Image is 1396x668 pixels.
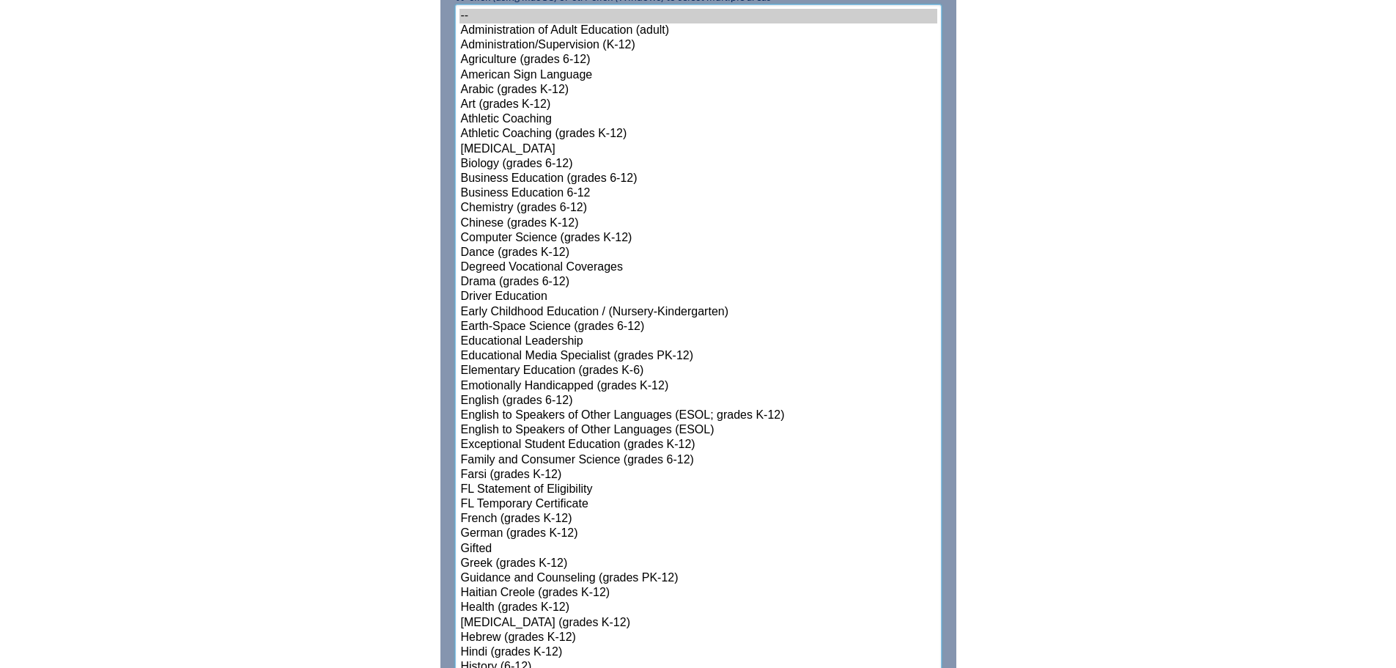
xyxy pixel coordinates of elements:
[459,394,937,408] option: English (grades 6-12)
[459,571,937,586] option: Guidance and Counseling (grades PK-12)
[459,157,937,172] option: Biology (grades 6-12)
[459,68,937,83] option: American Sign Language
[459,379,937,394] option: Emotionally Handicapped (grades K-12)
[459,53,937,67] option: Agriculture (grades 6-12)
[459,98,937,112] option: Art (grades K-12)
[459,216,937,231] option: Chinese (grades K-12)
[459,645,937,660] option: Hindi (grades K-12)
[459,542,937,557] option: Gifted
[459,512,937,526] option: French (grades K-12)
[459,23,937,38] option: Administration of Adult Education (adult)
[459,364,937,378] option: Elementary Education (grades K-6)
[459,275,937,290] option: Drama (grades 6-12)
[459,408,937,423] option: English to Speakers of Other Languages (ESOL; grades K-12)
[459,423,937,438] option: English to Speakers of Other Languages (ESOL)
[459,290,937,304] option: Driver Education
[459,201,937,216] option: Chemistry (grades 6-12)
[459,586,937,601] option: Haitian Creole (grades K-12)
[459,557,937,571] option: Greek (grades K-12)
[459,526,937,541] option: German (grades K-12)
[459,246,937,260] option: Dance (grades K-12)
[459,142,937,157] option: [MEDICAL_DATA]
[459,497,937,512] option: FL Temporary Certificate
[459,334,937,349] option: Educational Leadership
[459,172,937,186] option: Business Education (grades 6-12)
[459,320,937,334] option: Earth-Space Science (grades 6-12)
[459,349,937,364] option: Educational Media Specialist (grades PK-12)
[459,186,937,201] option: Business Education 6-12
[459,482,937,497] option: FL Statement of Eligibility
[459,260,937,275] option: Degreed Vocational Coverages
[459,468,937,482] option: Farsi (grades K-12)
[459,438,937,452] option: Exceptional Student Education (grades K-12)
[459,601,937,615] option: Health (grades K-12)
[459,9,937,23] option: --
[459,127,937,142] option: Athletic Coaching (grades K-12)
[459,83,937,98] option: Arabic (grades K-12)
[459,231,937,246] option: Computer Science (grades K-12)
[459,305,937,320] option: Early Childhood Education / (Nursery-Kindergarten)
[459,38,937,53] option: Administration/Supervision (K-12)
[459,453,937,468] option: Family and Consumer Science (grades 6-12)
[459,631,937,645] option: Hebrew (grades K-12)
[459,112,937,127] option: Athletic Coaching
[459,616,937,631] option: [MEDICAL_DATA] (grades K-12)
